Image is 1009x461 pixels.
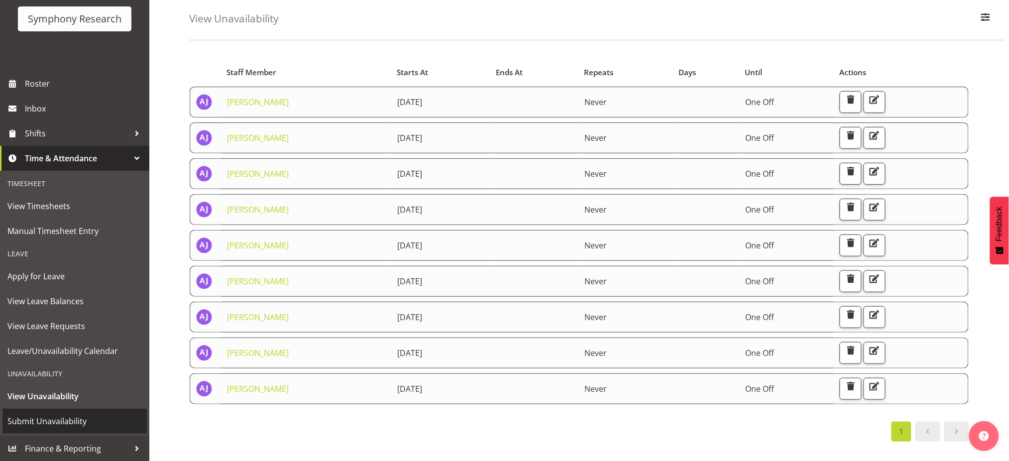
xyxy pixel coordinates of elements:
[745,240,774,251] span: One Off
[25,441,129,456] span: Finance & Reporting
[840,378,862,400] button: Delete Unavailability
[864,270,886,292] button: Edit Unavailability
[745,276,774,287] span: One Off
[7,269,142,284] span: Apply for Leave
[2,339,147,363] a: Leave/Unavailability Calendar
[584,67,667,78] div: Repeats
[496,67,573,78] div: Ends At
[227,168,289,179] a: [PERSON_NAME]
[7,224,142,238] span: Manual Timesheet Entry
[7,319,142,334] span: View Leave Requests
[995,207,1004,241] span: Feedback
[227,312,289,323] a: [PERSON_NAME]
[226,67,386,78] div: Staff Member
[585,312,607,323] span: Never
[745,67,828,78] div: Until
[196,94,212,110] img: aditi-jaiswal1830.jpg
[975,8,996,30] button: Filter Employees
[2,384,147,409] a: View Unavailability
[864,91,886,113] button: Edit Unavailability
[840,127,862,149] button: Delete Unavailability
[745,132,774,143] span: One Off
[196,166,212,182] img: aditi-jaiswal1830.jpg
[864,342,886,364] button: Edit Unavailability
[585,383,607,394] span: Never
[196,237,212,253] img: aditi-jaiswal1830.jpg
[585,276,607,287] span: Never
[745,312,774,323] span: One Off
[397,204,422,215] span: [DATE]
[397,312,422,323] span: [DATE]
[864,306,886,328] button: Edit Unavailability
[864,234,886,256] button: Edit Unavailability
[2,363,147,384] div: Unavailability
[2,219,147,243] a: Manual Timesheet Entry
[196,309,212,325] img: aditi-jaiswal1830.jpg
[397,168,422,179] span: [DATE]
[227,97,289,108] a: [PERSON_NAME]
[397,132,422,143] span: [DATE]
[2,173,147,194] div: Timesheet
[25,101,144,116] span: Inbox
[840,67,963,78] div: Actions
[397,240,422,251] span: [DATE]
[397,347,422,358] span: [DATE]
[840,91,862,113] button: Delete Unavailability
[585,132,607,143] span: Never
[7,414,142,429] span: Submit Unavailability
[227,383,289,394] a: [PERSON_NAME]
[25,126,129,141] span: Shifts
[585,347,607,358] span: Never
[2,314,147,339] a: View Leave Requests
[678,67,734,78] div: Days
[585,168,607,179] span: Never
[7,199,142,214] span: View Timesheets
[840,163,862,185] button: Delete Unavailability
[840,306,862,328] button: Delete Unavailability
[840,270,862,292] button: Delete Unavailability
[227,132,289,143] a: [PERSON_NAME]
[745,168,774,179] span: One Off
[196,202,212,218] img: aditi-jaiswal1830.jpg
[397,97,422,108] span: [DATE]
[864,127,886,149] button: Edit Unavailability
[840,234,862,256] button: Delete Unavailability
[28,11,121,26] div: Symphony Research
[196,273,212,289] img: aditi-jaiswal1830.jpg
[745,97,774,108] span: One Off
[979,431,989,441] img: help-xxl-2.png
[196,345,212,361] img: aditi-jaiswal1830.jpg
[745,347,774,358] span: One Off
[227,204,289,215] a: [PERSON_NAME]
[2,264,147,289] a: Apply for Leave
[227,347,289,358] a: [PERSON_NAME]
[196,381,212,397] img: aditi-jaiswal1830.jpg
[7,389,142,404] span: View Unavailability
[189,13,278,24] h4: View Unavailability
[990,197,1009,264] button: Feedback - Show survey
[227,276,289,287] a: [PERSON_NAME]
[25,151,129,166] span: Time & Attendance
[2,409,147,434] a: Submit Unavailability
[745,204,774,215] span: One Off
[7,294,142,309] span: View Leave Balances
[2,194,147,219] a: View Timesheets
[397,383,422,394] span: [DATE]
[745,383,774,394] span: One Off
[864,378,886,400] button: Edit Unavailability
[2,243,147,264] div: Leave
[25,76,144,91] span: Roster
[864,199,886,221] button: Edit Unavailability
[585,240,607,251] span: Never
[585,97,607,108] span: Never
[585,204,607,215] span: Never
[864,163,886,185] button: Edit Unavailability
[840,199,862,221] button: Delete Unavailability
[7,344,142,358] span: Leave/Unavailability Calendar
[840,342,862,364] button: Delete Unavailability
[227,240,289,251] a: [PERSON_NAME]
[196,130,212,146] img: aditi-jaiswal1830.jpg
[397,67,485,78] div: Starts At
[2,289,147,314] a: View Leave Balances
[397,276,422,287] span: [DATE]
